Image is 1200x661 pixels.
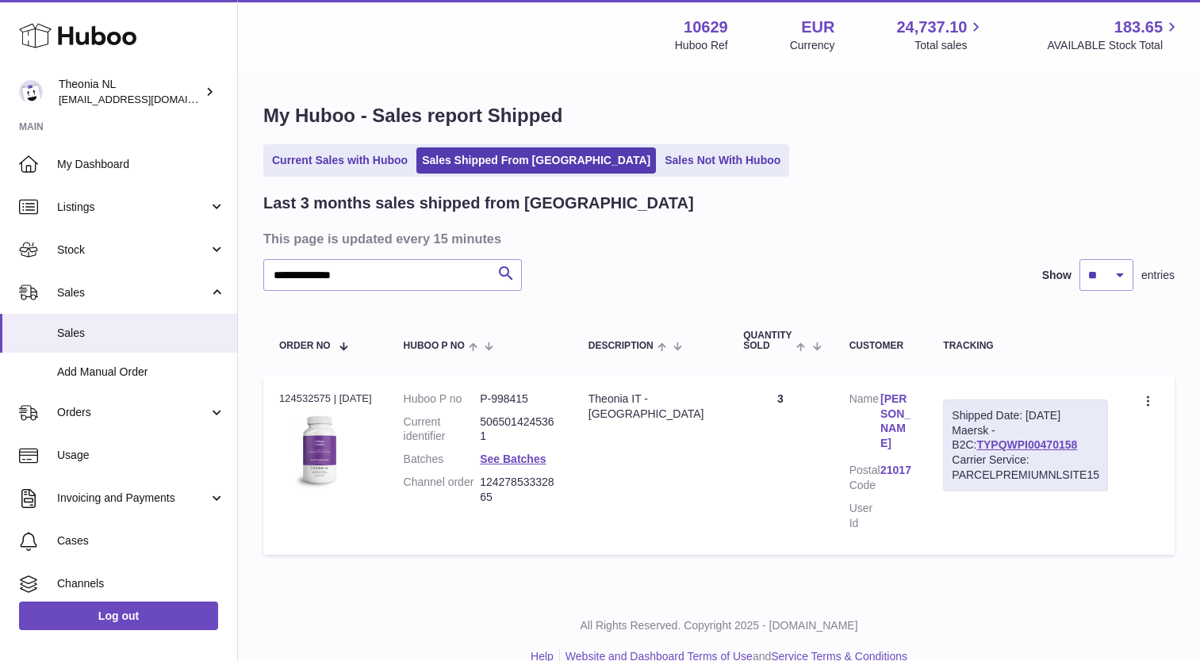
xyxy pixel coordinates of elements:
a: Sales Shipped From [GEOGRAPHIC_DATA] [416,147,656,174]
dd: P-998415 [480,392,557,407]
a: 183.65 AVAILABLE Stock Total [1047,17,1181,53]
h2: Last 3 months sales shipped from [GEOGRAPHIC_DATA] [263,193,694,214]
span: [EMAIL_ADDRESS][DOMAIN_NAME] [59,93,233,105]
span: Cases [57,533,225,548]
a: TYPQWPI00470158 [976,438,1077,451]
td: 3 [727,376,833,555]
span: Sales [57,285,209,300]
a: Current Sales with Huboo [266,147,413,174]
dd: 5065014245361 [480,415,557,445]
span: Listings [57,200,209,215]
dt: Channel order [404,475,481,505]
a: Sales Not With Huboo [659,147,786,174]
span: AVAILABLE Stock Total [1047,38,1181,53]
span: Total sales [914,38,985,53]
span: Description [588,341,654,351]
a: Log out [19,602,218,630]
dt: User Id [849,501,880,531]
dt: Postal Code [849,463,880,493]
h3: This page is updated every 15 minutes [263,230,1171,247]
div: Theonia NL [59,77,201,107]
div: Theonia IT - [GEOGRAPHIC_DATA] [588,392,712,422]
div: Tracking [943,341,1108,351]
dt: Huboo P no [404,392,481,407]
a: See Batches [480,453,546,465]
span: My Dashboard [57,157,225,172]
div: Customer [849,341,912,351]
span: 183.65 [1114,17,1163,38]
dt: Current identifier [404,415,481,445]
img: 106291725893008.jpg [279,411,358,490]
label: Show [1042,268,1072,283]
a: 24,737.10 Total sales [896,17,985,53]
h1: My Huboo - Sales report Shipped [263,103,1175,128]
dt: Name [849,392,880,456]
div: Currency [790,38,835,53]
dt: Batches [404,452,481,467]
strong: 10629 [684,17,728,38]
span: Usage [57,448,225,463]
span: Order No [279,341,331,351]
img: info@wholesomegoods.eu [19,80,43,104]
div: Huboo Ref [675,38,728,53]
span: Orders [57,405,209,420]
div: Carrier Service: PARCELPREMIUMNLSITE15 [952,453,1099,483]
p: All Rights Reserved. Copyright 2025 - [DOMAIN_NAME] [251,618,1187,633]
span: Stock [57,243,209,258]
div: Shipped Date: [DATE] [952,408,1099,423]
span: 24,737.10 [896,17,967,38]
span: Add Manual Order [57,365,225,380]
span: Quantity Sold [743,330,792,351]
dd: 12427853332865 [480,475,557,505]
span: Sales [57,326,225,341]
div: Maersk - B2C: [943,399,1108,491]
span: Invoicing and Payments [57,491,209,506]
div: 124532575 | [DATE] [279,392,372,406]
a: [PERSON_NAME] [880,392,911,452]
span: Channels [57,576,225,591]
a: 21017 [880,463,911,478]
strong: EUR [801,17,834,38]
span: entries [1141,268,1175,283]
span: Huboo P no [404,341,465,351]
